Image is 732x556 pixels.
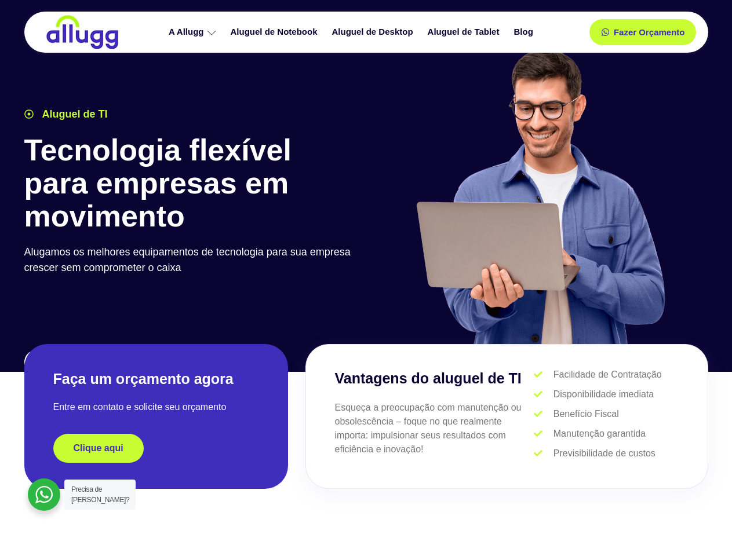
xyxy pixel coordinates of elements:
h3: Vantagens do aluguel de TI [335,368,534,390]
span: Facilidade de Contratação [551,368,662,382]
img: aluguel de ti para startups [412,49,668,344]
a: Aluguel de Tablet [422,22,508,42]
span: Fazer Orçamento [614,28,685,36]
h1: Tecnologia flexível para empresas em movimento [24,134,360,233]
span: Previsibilidade de custos [551,447,655,460]
p: Entre em contato e solicite seu orçamento [53,400,259,414]
span: Aluguel de TI [39,107,108,122]
a: Fazer Orçamento [589,19,697,45]
iframe: Chat Widget [674,500,732,556]
p: Esqueça a preocupação com manutenção ou obsolescência – foque no que realmente importa: impulsion... [335,401,534,456]
a: Clique aqui [53,434,144,463]
a: A Allugg [163,22,225,42]
p: Alugamos os melhores equipamentos de tecnologia para sua empresa crescer sem comprometer o caixa [24,244,360,276]
span: Manutenção garantida [551,427,646,441]
span: Disponibilidade imediata [551,387,654,401]
span: Precisa de [PERSON_NAME]? [71,485,129,504]
h2: Faça um orçamento agora [53,370,259,389]
img: locação de TI é Allugg [45,14,120,50]
span: Clique aqui [74,444,123,453]
a: Blog [508,22,541,42]
a: Aluguel de Desktop [326,22,422,42]
span: Benefício Fiscal [551,407,619,421]
a: Aluguel de Notebook [225,22,326,42]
